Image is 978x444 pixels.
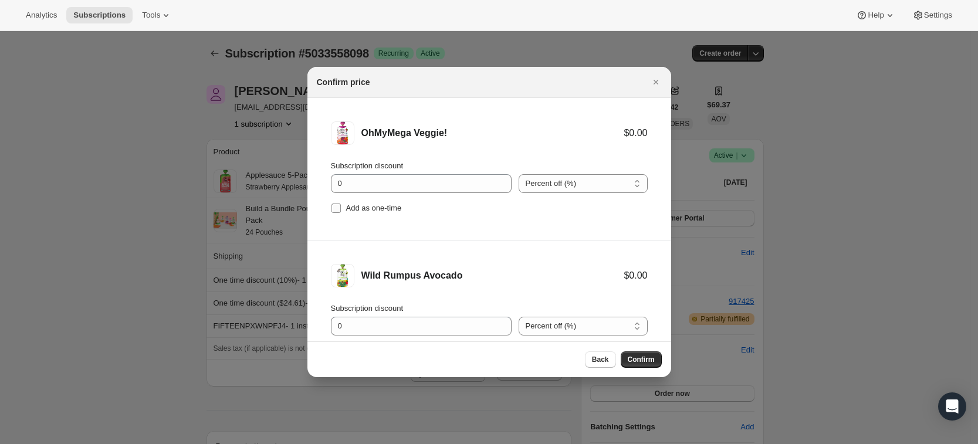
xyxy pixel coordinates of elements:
span: Settings [924,11,952,20]
span: Analytics [26,11,57,20]
button: Confirm [621,351,662,368]
button: Analytics [19,7,64,23]
button: Tools [135,7,179,23]
div: Wild Rumpus Avocado [361,270,624,282]
span: Help [868,11,884,20]
span: Back [592,355,609,364]
span: Add as one-time [346,204,402,212]
span: Subscription discount [331,161,404,170]
span: Subscription discount [331,304,404,313]
div: OhMyMega Veggie! [361,127,624,139]
h2: Confirm price [317,76,370,88]
button: Subscriptions [66,7,133,23]
button: Help [849,7,902,23]
button: Back [585,351,616,368]
div: Open Intercom Messenger [938,392,966,421]
img: OhMyMega Veggie! [331,121,354,145]
img: Wild Rumpus Avocado [331,264,354,287]
button: Settings [905,7,959,23]
span: Tools [142,11,160,20]
span: Subscriptions [73,11,126,20]
div: $0.00 [624,127,647,139]
div: $0.00 [624,270,647,282]
span: Confirm [628,355,655,364]
button: Close [648,74,664,90]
